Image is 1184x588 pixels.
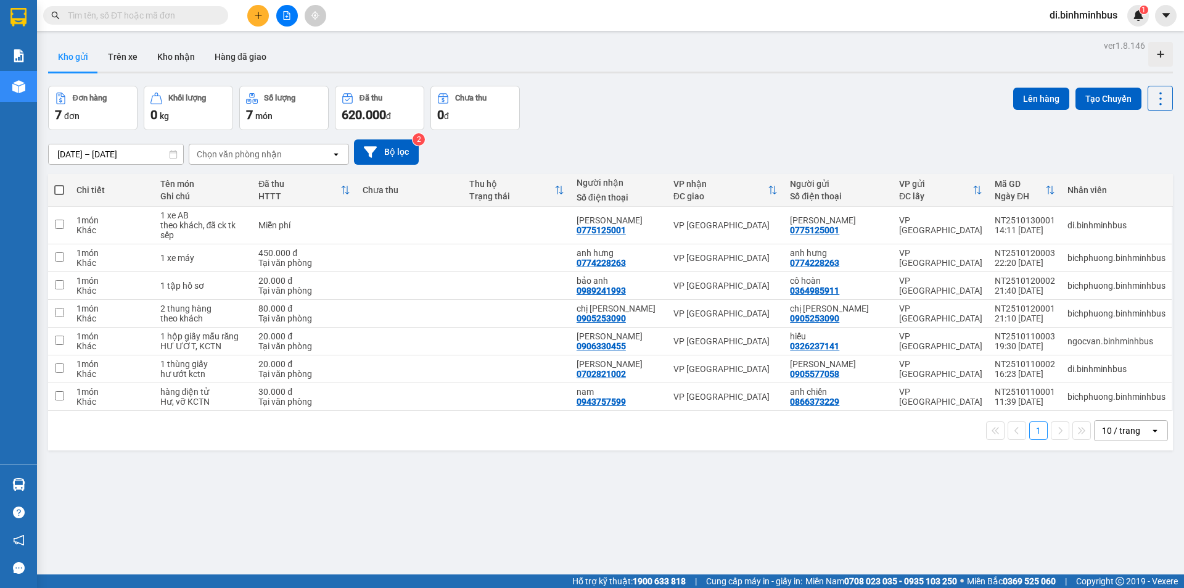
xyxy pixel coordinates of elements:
[1116,577,1124,586] span: copyright
[577,258,626,268] div: 0774228263
[673,253,778,263] div: VP [GEOGRAPHIC_DATA]
[790,215,887,225] div: Chị Quỳnh
[437,107,444,122] span: 0
[444,111,449,121] span: đ
[995,225,1055,235] div: 14:11 [DATE]
[160,220,247,240] div: theo khách, đã ck tk sếp
[995,304,1055,313] div: NT2510120001
[12,80,25,93] img: warehouse-icon
[76,225,147,235] div: Khác
[995,258,1055,268] div: 22:20 [DATE]
[413,133,425,146] sup: 2
[960,579,964,584] span: ⚪️
[469,191,554,201] div: Trạng thái
[995,341,1055,351] div: 19:30 [DATE]
[68,9,213,22] input: Tìm tên, số ĐT hoặc mã đơn
[1003,576,1056,586] strong: 0369 525 060
[363,185,457,195] div: Chưa thu
[430,86,520,130] button: Chưa thu0đ
[1067,253,1165,263] div: bichphuong.binhminhbus
[577,359,661,369] div: Minh Luân
[790,331,887,341] div: hiếu
[276,5,298,27] button: file-add
[667,174,784,207] th: Toggle SortBy
[160,281,247,291] div: 1 tập hồ sơ
[160,191,247,201] div: Ghi chú
[577,193,661,202] div: Số điện thoại
[633,576,686,586] strong: 1900 633 818
[1133,10,1144,21] img: icon-new-feature
[76,276,147,286] div: 1 món
[577,387,661,397] div: nam
[160,369,247,379] div: hư ướt kctn
[899,276,982,296] div: VP [GEOGRAPHIC_DATA]
[577,397,626,407] div: 0943757599
[160,179,247,189] div: Tên món
[995,369,1055,379] div: 16:23 [DATE]
[572,574,686,588] span: Hỗ trợ kỹ thuật:
[673,220,778,230] div: VP [GEOGRAPHIC_DATA]
[1141,6,1146,14] span: 1
[1013,88,1069,110] button: Lên hàng
[995,179,1045,189] div: Mã GD
[673,191,768,201] div: ĐC giao
[160,331,247,341] div: 1 hộp giấy mẫu răng
[1067,364,1165,374] div: di.binhminhbus
[76,331,147,341] div: 1 món
[147,42,205,72] button: Kho nhận
[790,341,839,351] div: 0326237141
[258,248,350,258] div: 450.000 đ
[254,11,263,20] span: plus
[331,149,341,159] svg: open
[386,111,391,121] span: đ
[160,397,247,407] div: Hư, vỡ KCTN
[258,258,350,268] div: Tại văn phòng
[311,11,319,20] span: aim
[160,253,247,263] div: 1 xe máy
[305,5,326,27] button: aim
[1104,39,1145,52] div: ver 1.8.146
[76,387,147,397] div: 1 món
[160,210,247,220] div: 1 xe AB
[354,139,419,165] button: Bộ lọc
[577,225,626,235] div: 0775125001
[258,331,350,341] div: 20.000 đ
[258,191,340,201] div: HTTT
[76,313,147,323] div: Khác
[258,220,350,230] div: Miễn phí
[246,107,253,122] span: 7
[577,215,661,225] div: Chị Quỳnh
[790,276,887,286] div: cô hoàn
[1161,10,1172,21] span: caret-down
[790,225,839,235] div: 0775125001
[76,397,147,407] div: Khác
[48,42,98,72] button: Kho gửi
[98,42,147,72] button: Trên xe
[790,359,887,369] div: Anh Khương
[1150,426,1160,436] svg: open
[577,178,661,188] div: Người nhận
[1067,185,1165,195] div: Nhân viên
[160,341,247,351] div: HƯ ƯỚT, KCTN
[577,304,661,313] div: chị vân
[1075,88,1141,110] button: Tạo Chuyến
[160,359,247,369] div: 1 thùng giấy
[995,397,1055,407] div: 11:39 [DATE]
[673,179,768,189] div: VP nhận
[49,144,183,164] input: Select a date range.
[1067,220,1165,230] div: di.binhminhbus
[1102,424,1140,437] div: 10 / trang
[995,191,1045,201] div: Ngày ĐH
[899,359,982,379] div: VP [GEOGRAPHIC_DATA]
[76,304,147,313] div: 1 món
[13,534,25,546] span: notification
[76,185,147,195] div: Chi tiết
[893,174,989,207] th: Toggle SortBy
[1067,392,1165,402] div: bichphuong.binhminhbus
[673,336,778,346] div: VP [GEOGRAPHIC_DATA]
[13,562,25,574] span: message
[264,94,295,102] div: Số lượng
[258,359,350,369] div: 20.000 đ
[64,111,80,121] span: đơn
[989,174,1061,207] th: Toggle SortBy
